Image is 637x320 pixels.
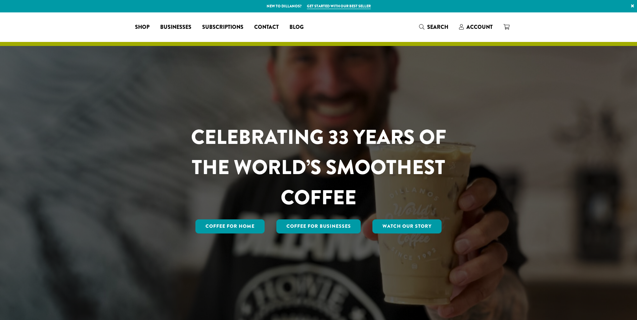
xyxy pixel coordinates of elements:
span: Account [466,23,493,31]
span: Contact [254,23,279,32]
a: Watch Our Story [372,219,442,233]
a: Search [414,21,454,33]
span: Search [427,23,448,31]
a: Get started with our best seller [307,3,371,9]
h1: CELEBRATING 33 YEARS OF THE WORLD’S SMOOTHEST COFFEE [171,122,466,213]
span: Blog [289,23,304,32]
span: Businesses [160,23,191,32]
span: Subscriptions [202,23,243,32]
span: Shop [135,23,149,32]
a: Coffee for Home [195,219,265,233]
a: Coffee For Businesses [276,219,361,233]
a: Shop [130,22,155,33]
